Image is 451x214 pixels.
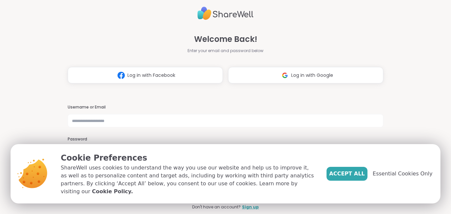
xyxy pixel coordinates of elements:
h3: Username or Email [68,105,383,110]
button: Accept All [327,167,367,181]
span: Log in with Facebook [127,72,175,79]
span: Don't have an account? [192,204,241,210]
span: Accept All [329,170,365,178]
button: Log in with Google [228,67,383,83]
p: Cookie Preferences [61,152,316,164]
a: Sign up [242,204,259,210]
span: Welcome Back! [194,33,257,45]
span: Log in with Google [291,72,333,79]
button: Log in with Facebook [68,67,223,83]
img: ShareWell Logo [197,4,254,23]
h3: Password [68,137,383,142]
a: Cookie Policy. [92,188,133,196]
span: Enter your email and password below [188,48,263,54]
span: Essential Cookies Only [373,170,433,178]
p: ShareWell uses cookies to understand the way you use our website and help us to improve it, as we... [61,164,316,196]
img: ShareWell Logomark [279,69,291,81]
img: ShareWell Logomark [115,69,127,81]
